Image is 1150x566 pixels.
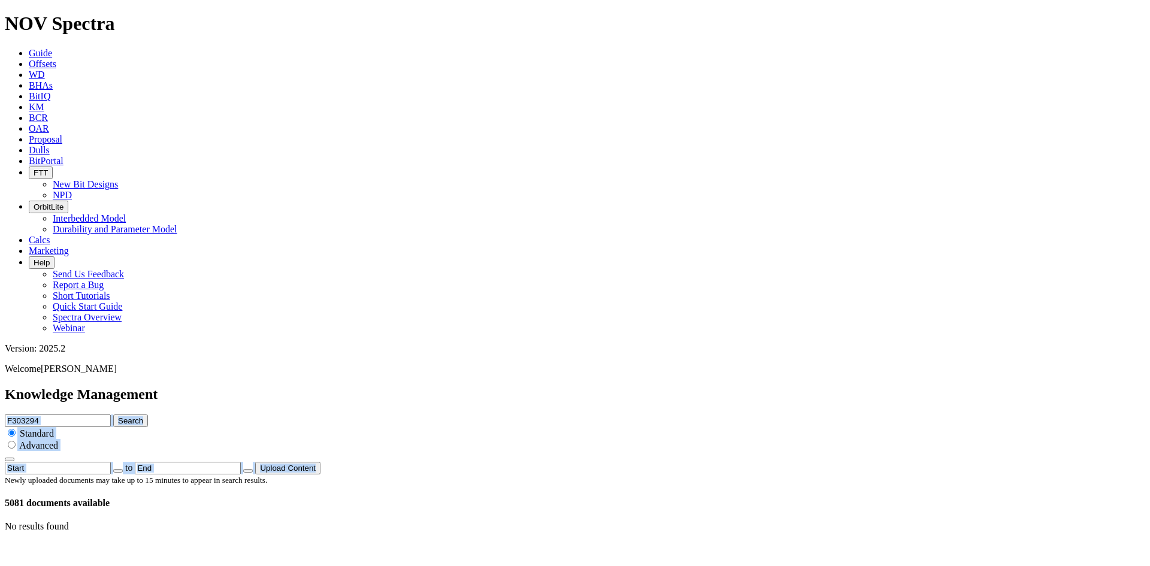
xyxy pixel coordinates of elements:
a: WD [29,69,45,80]
input: Start [5,462,111,474]
span: [PERSON_NAME] [41,364,117,374]
h2: Knowledge Management [5,386,1145,402]
span: Help [34,258,50,267]
a: Webinar [53,323,85,333]
a: BitIQ [29,91,50,101]
p: No results found [5,521,1145,532]
span: Standard [20,428,54,438]
a: Send Us Feedback [53,269,124,279]
input: e.g. Smoothsteer Record [5,414,111,427]
span: Advanced [19,440,58,450]
a: Calcs [29,235,50,245]
a: BCR [29,113,48,123]
a: OAR [29,123,49,134]
a: Offsets [29,59,56,69]
span: OrbitLite [34,202,63,211]
input: End [135,462,241,474]
p: Welcome [5,364,1145,374]
a: Short Tutorials [53,290,110,301]
a: Guide [29,48,52,58]
a: KM [29,102,44,112]
button: Upload Content [255,462,320,474]
button: FTT [29,167,53,179]
a: NPD [53,190,72,200]
a: BitPortal [29,156,63,166]
a: New Bit Designs [53,179,118,189]
div: Version: 2025.2 [5,343,1145,354]
span: FTT [34,168,48,177]
button: OrbitLite [29,201,68,213]
a: BHAs [29,80,53,90]
a: Quick Start Guide [53,301,122,311]
a: Dulls [29,145,50,155]
a: Report a Bug [53,280,104,290]
a: Durability and Parameter Model [53,224,177,234]
span: to [125,462,132,473]
h1: NOV Spectra [5,13,1145,35]
h4: 5081 documents available [5,498,1145,509]
a: Spectra Overview [53,312,122,322]
button: Search [113,414,148,427]
button: Help [29,256,55,269]
a: Interbedded Model [53,213,126,223]
a: Proposal [29,134,62,144]
small: Newly uploaded documents may take up to 15 minutes to appear in search results. [5,476,267,485]
a: Marketing [29,246,69,256]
